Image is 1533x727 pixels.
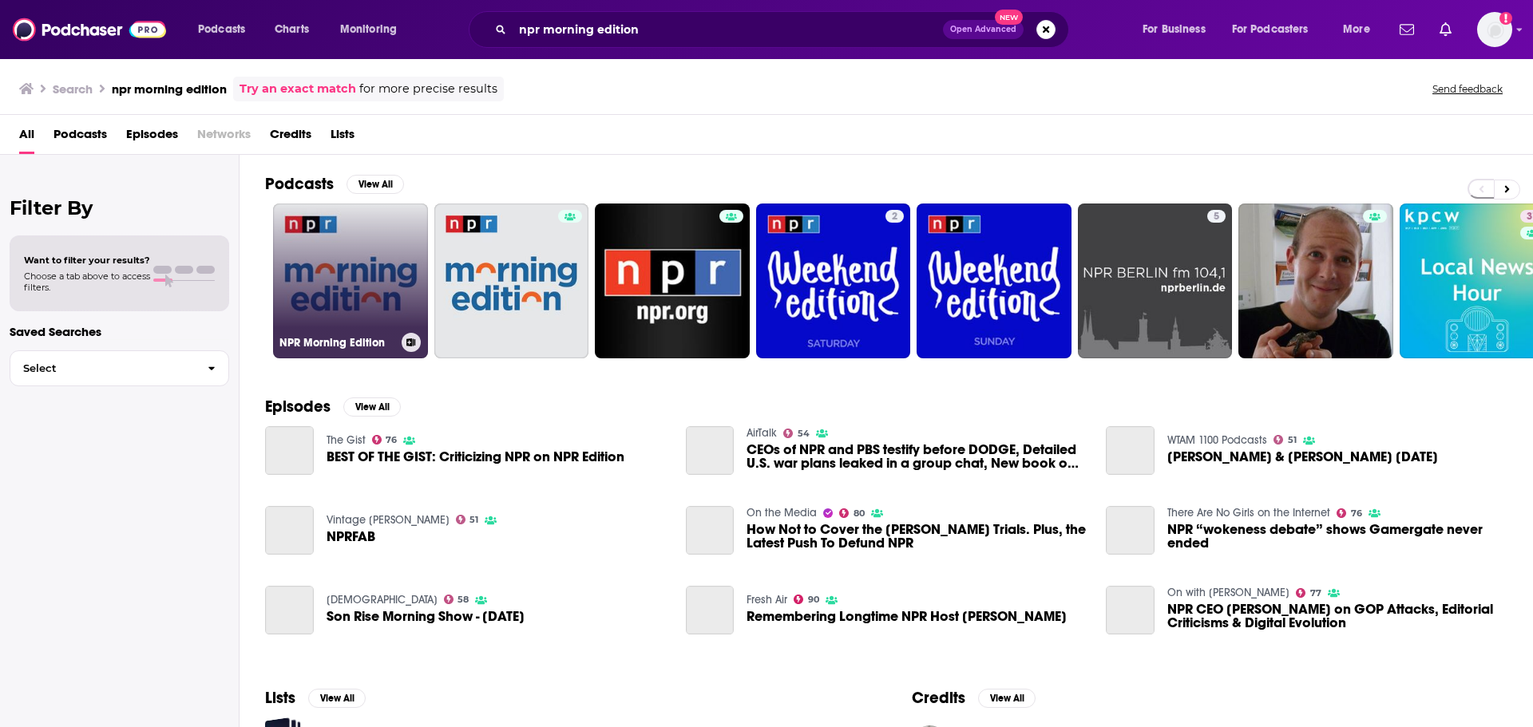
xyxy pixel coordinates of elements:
a: Fresh Air [747,593,787,606]
button: open menu [1332,17,1390,42]
a: 80 [839,508,865,518]
span: 77 [1310,590,1321,597]
a: Catholic [327,593,438,606]
a: 2 [756,203,911,358]
a: Episodes [126,121,178,154]
h2: Filter By [10,196,229,219]
button: Select [10,350,229,386]
a: The Gist [327,433,366,447]
span: Open Advanced [950,26,1016,34]
span: More [1343,18,1370,41]
a: Lists [331,121,355,154]
span: For Podcasters [1232,18,1309,41]
a: Charts [264,17,319,42]
span: NPR CEO [PERSON_NAME] on GOP Attacks, Editorial Criticisms & Digital Evolution [1167,603,1507,630]
a: ListsView All [265,688,366,708]
span: Podcasts [198,18,245,41]
a: NPR Morning Edition [273,203,428,358]
a: Vintage Voorhees [327,513,450,527]
a: 90 [794,595,819,604]
a: How Not to Cover the Trump Trials. Plus, the Latest Push To Defund NPR [686,506,735,555]
span: Charts [275,18,309,41]
a: Wills & Snyder Friday, 05/02/25 [1167,450,1438,464]
a: Show notifications dropdown [1433,16,1458,43]
h3: NPR Morning Edition [279,336,395,350]
a: Try an exact match [240,80,356,98]
p: Saved Searches [10,324,229,339]
input: Search podcasts, credits, & more... [513,17,943,42]
a: 51 [1274,435,1297,444]
a: 58 [444,595,469,604]
a: NPRFAB [265,506,314,555]
button: open menu [329,17,418,42]
a: 54 [783,429,810,438]
a: Son Rise Morning Show - Wednesday 03.26.25 [327,610,525,623]
a: CEOs of NPR and PBS testify before DODGE, Detailed U.S. war plans leaked in a group chat, New boo... [747,443,1087,470]
a: On the Media [747,506,817,520]
a: Remembering Longtime NPR Host Bob Edwards [747,610,1067,623]
button: Show profile menu [1477,12,1512,47]
a: Podchaser - Follow, Share and Rate Podcasts [13,14,166,45]
a: There Are No Girls on the Internet [1167,506,1330,520]
span: Monitoring [340,18,397,41]
a: EpisodesView All [265,397,401,417]
span: Choose a tab above to access filters. [24,271,150,293]
a: NPR CEO Katherine Maher on GOP Attacks, Editorial Criticisms & Digital Evolution [1106,586,1155,634]
a: CreditsView All [912,688,1036,708]
a: NPR “wokeness debate” shows Gamergate never ended [1106,506,1155,555]
a: AirTalk [747,426,777,440]
span: 80 [854,510,865,517]
span: New [995,10,1024,25]
button: open menu [1222,17,1332,42]
a: On with Kara Swisher [1167,586,1289,599]
h3: npr morning edition [112,81,227,97]
span: 90 [808,596,819,603]
span: Remembering Longtime NPR Host [PERSON_NAME] [747,610,1067,623]
a: Podcasts [53,121,107,154]
a: 5 [1078,203,1233,358]
span: 5 [1214,209,1219,225]
h3: Search [53,81,93,97]
span: Son Rise Morning Show - [DATE] [327,610,525,623]
span: 2 [892,209,897,225]
button: Send feedback [1428,82,1507,96]
a: NPR “wokeness debate” shows Gamergate never ended [1167,523,1507,550]
span: How Not to Cover the [PERSON_NAME] Trials. Plus, the Latest Push To Defund NPR [747,523,1087,550]
span: 54 [798,430,810,437]
a: 2 [885,210,904,223]
a: NPRFAB [327,530,375,543]
span: 51 [1288,437,1297,444]
a: BEST OF THE GIST: Criticizing NPR on NPR Edition [265,426,314,475]
a: BEST OF THE GIST: Criticizing NPR on NPR Edition [327,450,624,464]
h2: Credits [912,688,965,708]
img: User Profile [1477,12,1512,47]
h2: Episodes [265,397,331,417]
span: 76 [1351,510,1362,517]
span: for more precise results [359,80,497,98]
h2: Lists [265,688,295,708]
button: View All [308,689,366,708]
button: open menu [187,17,266,42]
button: View All [343,397,401,417]
a: 77 [1296,588,1321,598]
button: View All [347,175,404,194]
a: 51 [456,515,479,524]
div: Search podcasts, credits, & more... [484,11,1084,48]
span: 58 [458,596,469,603]
a: Wills & Snyder Friday, 05/02/25 [1106,426,1155,475]
a: 76 [1337,508,1362,518]
a: CEOs of NPR and PBS testify before DODGE, Detailed U.S. war plans leaked in a group chat, New boo... [686,426,735,475]
span: Want to filter your results? [24,255,150,266]
span: 51 [469,516,478,524]
span: Logged in as amanda.moss [1477,12,1512,47]
a: WTAM 1100 Podcasts [1167,433,1267,447]
button: View All [978,689,1036,708]
a: All [19,121,34,154]
span: For Business [1143,18,1206,41]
